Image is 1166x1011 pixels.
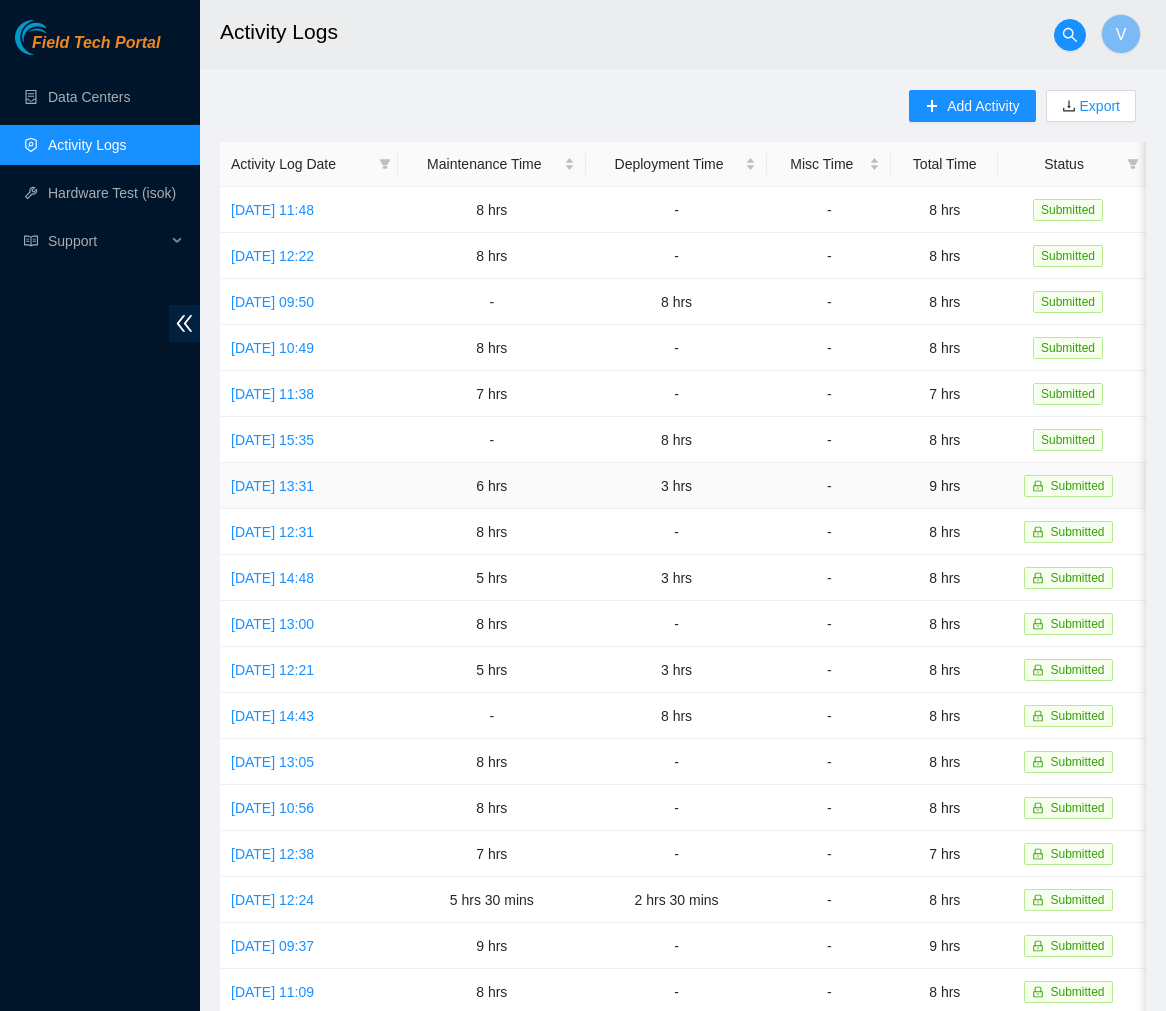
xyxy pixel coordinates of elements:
[48,185,176,201] a: Hardware Test (isok)
[586,371,767,417] td: -
[947,95,1019,117] span: Add Activity
[1032,710,1044,722] span: lock
[586,739,767,785] td: -
[891,325,998,371] td: 8 hrs
[767,555,891,601] td: -
[398,371,586,417] td: 7 hrs
[925,99,939,115] span: plus
[767,233,891,279] td: -
[1032,618,1044,630] span: lock
[767,739,891,785] td: -
[231,432,314,448] a: [DATE] 15:35
[1062,99,1076,115] span: download
[375,149,395,179] span: filter
[231,386,314,402] a: [DATE] 11:38
[1051,479,1105,493] span: Submitted
[48,137,127,153] a: Activity Logs
[1032,664,1044,676] span: lock
[231,846,314,862] a: [DATE] 12:38
[891,371,998,417] td: 7 hrs
[586,831,767,877] td: -
[586,785,767,831] td: -
[586,509,767,555] td: -
[231,294,314,310] a: [DATE] 09:50
[891,785,998,831] td: 8 hrs
[398,417,586,463] td: -
[1032,572,1044,584] span: lock
[586,417,767,463] td: 8 hrs
[1032,848,1044,860] span: lock
[15,20,101,55] img: Akamai Technologies
[909,90,1035,122] button: plusAdd Activity
[767,463,891,509] td: -
[1127,158,1139,170] span: filter
[1076,98,1120,114] a: Export
[586,279,767,325] td: 8 hrs
[398,785,586,831] td: 8 hrs
[1051,617,1105,631] span: Submitted
[1051,801,1105,815] span: Submitted
[891,739,998,785] td: 8 hrs
[1116,22,1127,47] span: V
[231,478,314,494] a: [DATE] 13:31
[398,187,586,233] td: 8 hrs
[398,463,586,509] td: 6 hrs
[231,153,371,175] span: Activity Log Date
[1051,847,1105,861] span: Submitted
[231,708,314,724] a: [DATE] 14:43
[231,616,314,632] a: [DATE] 13:00
[1032,480,1044,492] span: lock
[15,36,160,62] a: Akamai TechnologiesField Tech Portal
[398,877,586,923] td: 5 hrs 30 mins
[1051,939,1105,953] span: Submitted
[1123,149,1143,179] span: filter
[767,601,891,647] td: -
[891,463,998,509] td: 9 hrs
[586,233,767,279] td: -
[398,739,586,785] td: 8 hrs
[1046,90,1136,122] button: downloadExport
[586,325,767,371] td: -
[231,984,314,1000] a: [DATE] 11:09
[398,601,586,647] td: 8 hrs
[891,233,998,279] td: 8 hrs
[767,325,891,371] td: -
[398,509,586,555] td: 8 hrs
[891,187,998,233] td: 8 hrs
[1101,14,1141,54] button: V
[586,693,767,739] td: 8 hrs
[1051,709,1105,723] span: Submitted
[231,570,314,586] a: [DATE] 14:48
[231,754,314,770] a: [DATE] 13:05
[1051,985,1105,999] span: Submitted
[398,831,586,877] td: 7 hrs
[891,923,998,969] td: 9 hrs
[586,877,767,923] td: 2 hrs 30 mins
[586,463,767,509] td: 3 hrs
[1032,894,1044,906] span: lock
[586,555,767,601] td: 3 hrs
[767,647,891,693] td: -
[231,892,314,908] a: [DATE] 12:24
[586,187,767,233] td: -
[398,923,586,969] td: 9 hrs
[1051,571,1105,585] span: Submitted
[398,279,586,325] td: -
[1033,245,1103,267] span: Submitted
[767,923,891,969] td: -
[398,555,586,601] td: 5 hrs
[1051,755,1105,769] span: Submitted
[891,509,998,555] td: 8 hrs
[398,325,586,371] td: 8 hrs
[1055,27,1085,43] span: search
[231,340,314,356] a: [DATE] 10:49
[1032,940,1044,952] span: lock
[231,524,314,540] a: [DATE] 12:31
[231,202,314,218] a: [DATE] 11:48
[586,923,767,969] td: -
[398,693,586,739] td: -
[231,662,314,678] a: [DATE] 12:21
[1051,663,1105,677] span: Submitted
[891,647,998,693] td: 8 hrs
[891,831,998,877] td: 7 hrs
